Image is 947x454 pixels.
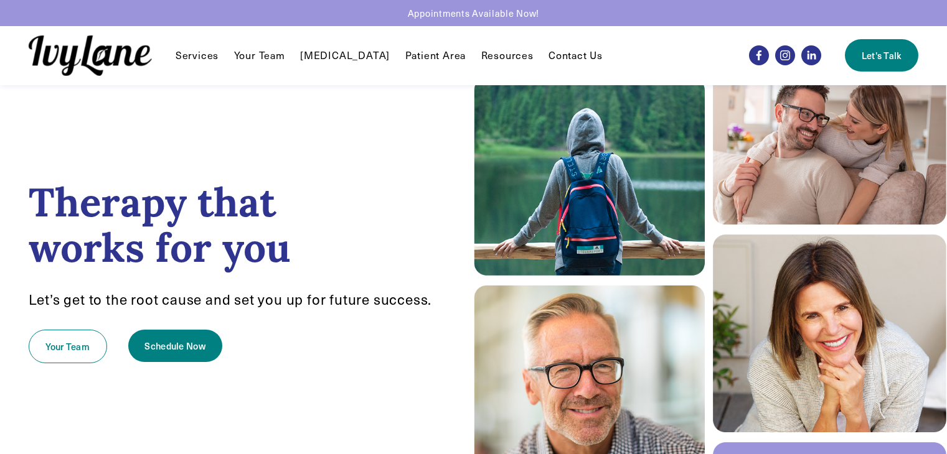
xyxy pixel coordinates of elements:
a: Patient Area [405,48,466,63]
a: Your Team [234,48,285,63]
a: Let's Talk [845,39,918,72]
a: Your Team [29,330,107,363]
img: Ivy Lane Counseling &mdash; Therapy that works for you [29,35,152,76]
a: folder dropdown [176,48,219,63]
a: Contact Us [549,48,603,63]
span: Resources [481,49,534,62]
a: folder dropdown [481,48,534,63]
a: Facebook [749,45,769,65]
a: [MEDICAL_DATA] [300,48,390,63]
span: Services [176,49,219,62]
a: Schedule Now [128,330,222,362]
strong: Therapy that works for you [29,177,291,273]
a: LinkedIn [801,45,821,65]
span: Let’s get to the root cause and set you up for future success. [29,290,432,308]
a: Instagram [775,45,795,65]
